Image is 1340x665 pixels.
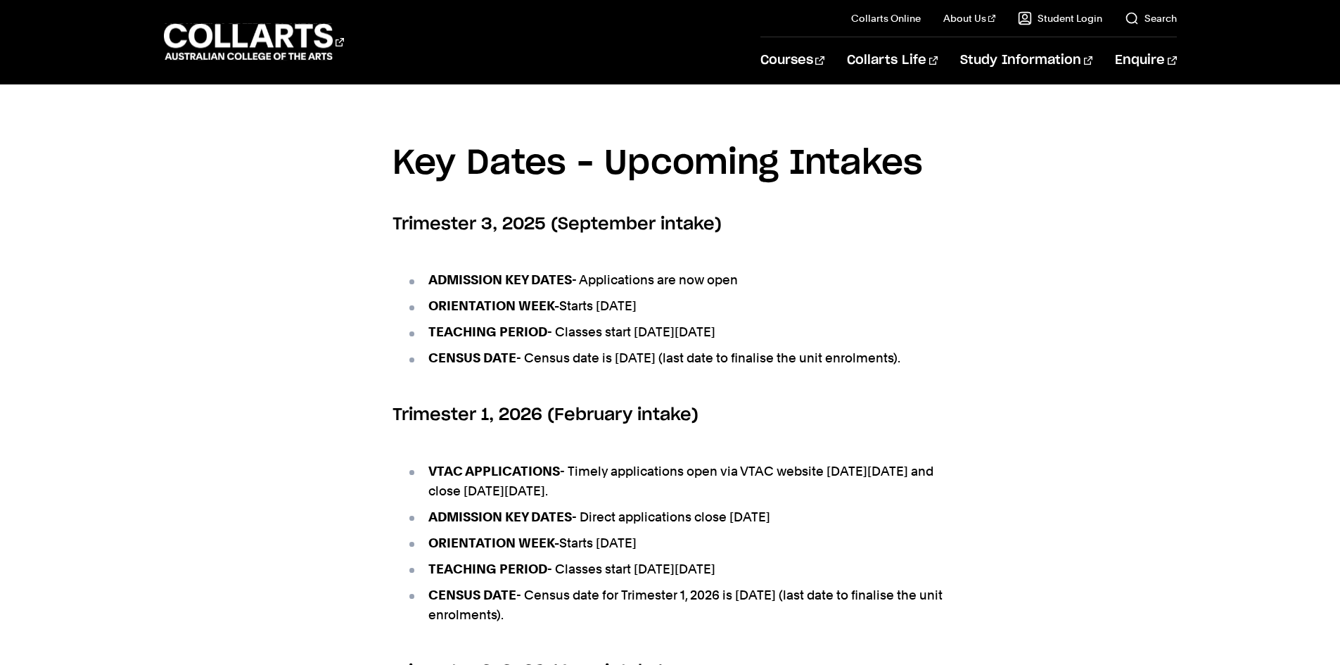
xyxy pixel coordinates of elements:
[1115,37,1176,84] a: Enquire
[407,270,948,290] li: - Applications are now open
[393,212,948,237] h6: Trimester 3, 2025 (September intake)
[760,37,824,84] a: Courses
[851,11,921,25] a: Collarts Online
[428,509,572,524] strong: ADMISSION KEY DATES
[407,296,948,316] li: Starts [DATE]
[1018,11,1102,25] a: Student Login
[428,464,560,479] strong: VTAC APPLICATIONS
[428,272,572,287] strong: ADMISSION KEY DATES
[407,533,948,553] li: Starts [DATE]
[428,536,559,550] strong: ORIENTATION WEEK-
[164,22,344,62] div: Go to homepage
[393,137,948,191] h3: Key Dates – Upcoming Intakes
[428,588,516,602] strong: CENSUS DATE
[407,585,948,625] li: - Census date for Trimester 1, 2026 is [DATE] (last date to finalise the unit enrolments).
[393,403,948,428] h6: Trimester 1, 2026 (February intake)
[943,11,995,25] a: About Us
[428,562,547,576] strong: TEACHING PERIOD
[428,298,559,313] strong: ORIENTATION WEEK-
[407,507,948,527] li: - Direct applications close [DATE]
[407,559,948,579] li: - Classes start [DATE][DATE]
[407,462,948,501] li: - Timely applications open via VTAC website [DATE][DATE] and close [DATE][DATE].
[428,350,516,365] strong: CENSUS DATE
[1125,11,1177,25] a: Search
[428,324,547,339] strong: TEACHING PERIOD
[407,348,948,368] li: - Census date is [DATE] (last date to finalise the unit enrolments).
[960,37,1092,84] a: Study Information
[407,322,948,342] li: - Classes start [DATE][DATE]
[847,37,938,84] a: Collarts Life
